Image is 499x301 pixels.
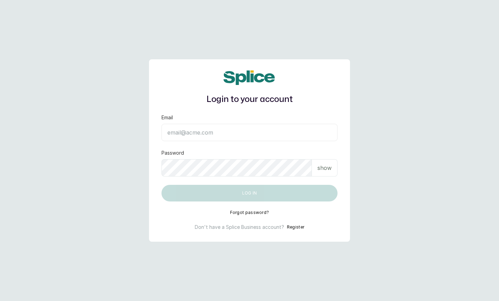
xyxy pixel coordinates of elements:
p: Don't have a Splice Business account? [195,224,284,231]
label: Password [161,149,184,156]
button: Register [287,224,304,231]
input: email@acme.com [161,124,338,141]
button: Log in [161,185,338,201]
label: Email [161,114,173,121]
h1: Login to your account [161,93,338,106]
button: Forgot password? [230,210,269,215]
p: show [317,164,332,172]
